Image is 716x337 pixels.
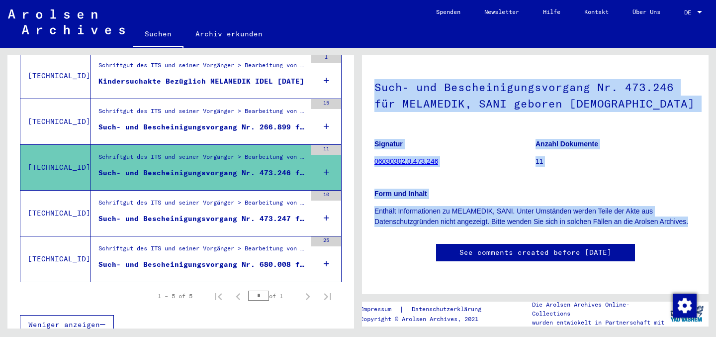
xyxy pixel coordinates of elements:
[360,315,493,324] p: Copyright © Arolsen Archives, 2021
[374,140,403,148] b: Signatur
[20,236,91,282] td: [TECHNICAL_ID]
[20,144,91,190] td: [TECHNICAL_ID]
[20,99,91,144] td: [TECHNICAL_ID]
[374,206,696,227] p: Enthält Informationen zu MELAMEDIK, SANI. Unter Umständen werden Teile der Akte aus Datenschutzgr...
[536,140,598,148] b: Anzahl Dokumente
[98,168,306,178] div: Such- und Bescheinigungsvorgang Nr. 473.246 für MELAMEDIK, SANI geboren [DEMOGRAPHIC_DATA]
[374,190,427,198] b: Form und Inhalt
[311,145,341,155] div: 11
[20,190,91,236] td: [TECHNICAL_ID]
[404,304,493,315] a: Datenschutzerklärung
[98,122,306,132] div: Such- und Bescheinigungsvorgang Nr. 266.899 für [GEOGRAPHIC_DATA][PERSON_NAME][GEOGRAPHIC_DATA] g...
[360,304,493,315] div: |
[248,291,298,301] div: of 1
[8,9,125,34] img: Arolsen_neg.svg
[28,320,100,329] span: Weniger anzeigen
[311,191,341,201] div: 10
[536,156,696,167] p: 11
[318,286,338,306] button: Last page
[98,76,304,87] div: Kindersuchakte Bezüglich MELAMEDIK IDEL [DATE]
[20,315,114,334] button: Weniger anzeigen
[668,301,706,326] img: yv_logo.png
[208,286,228,306] button: First page
[374,157,438,165] a: 06030302.0.473.246
[672,293,696,317] div: Zustimmung ändern
[183,22,274,46] a: Archiv erkunden
[98,259,306,270] div: Such- und Bescheinigungsvorgang Nr. 680.008 für [PERSON_NAME], [GEOGRAPHIC_DATA] geboren [DEMOGRA...
[459,247,612,258] a: See comments created before [DATE]
[98,61,306,75] div: Schriftgut des ITS und seiner Vorgänger > Bearbeitung von Anfragen > Fallbezogene [MEDICAL_DATA] ...
[98,152,306,166] div: Schriftgut des ITS und seiner Vorgänger > Bearbeitung von Anfragen > Fallbezogene [MEDICAL_DATA] ...
[360,304,399,315] a: Impressum
[98,214,306,224] div: Such- und Bescheinigungsvorgang Nr. 473.247 für [PERSON_NAME], IDEL geboren [DEMOGRAPHIC_DATA]
[532,318,665,327] p: wurden entwickelt in Partnerschaft mit
[532,300,665,318] p: Die Arolsen Archives Online-Collections
[673,294,697,318] img: Zustimmung ändern
[684,9,695,16] span: DE
[98,107,306,120] div: Schriftgut des ITS und seiner Vorgänger > Bearbeitung von Anfragen > Fallbezogene [MEDICAL_DATA] ...
[158,292,192,301] div: 1 – 5 of 5
[228,286,248,306] button: Previous page
[98,198,306,212] div: Schriftgut des ITS und seiner Vorgänger > Bearbeitung von Anfragen > Fallbezogene [MEDICAL_DATA] ...
[98,244,306,258] div: Schriftgut des ITS und seiner Vorgänger > Bearbeitung von Anfragen > Fallbezogene [MEDICAL_DATA] ...
[133,22,183,48] a: Suchen
[298,286,318,306] button: Next page
[374,64,696,124] h1: Such- und Bescheinigungsvorgang Nr. 473.246 für MELAMEDIK, SANI geboren [DEMOGRAPHIC_DATA]
[311,236,341,246] div: 25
